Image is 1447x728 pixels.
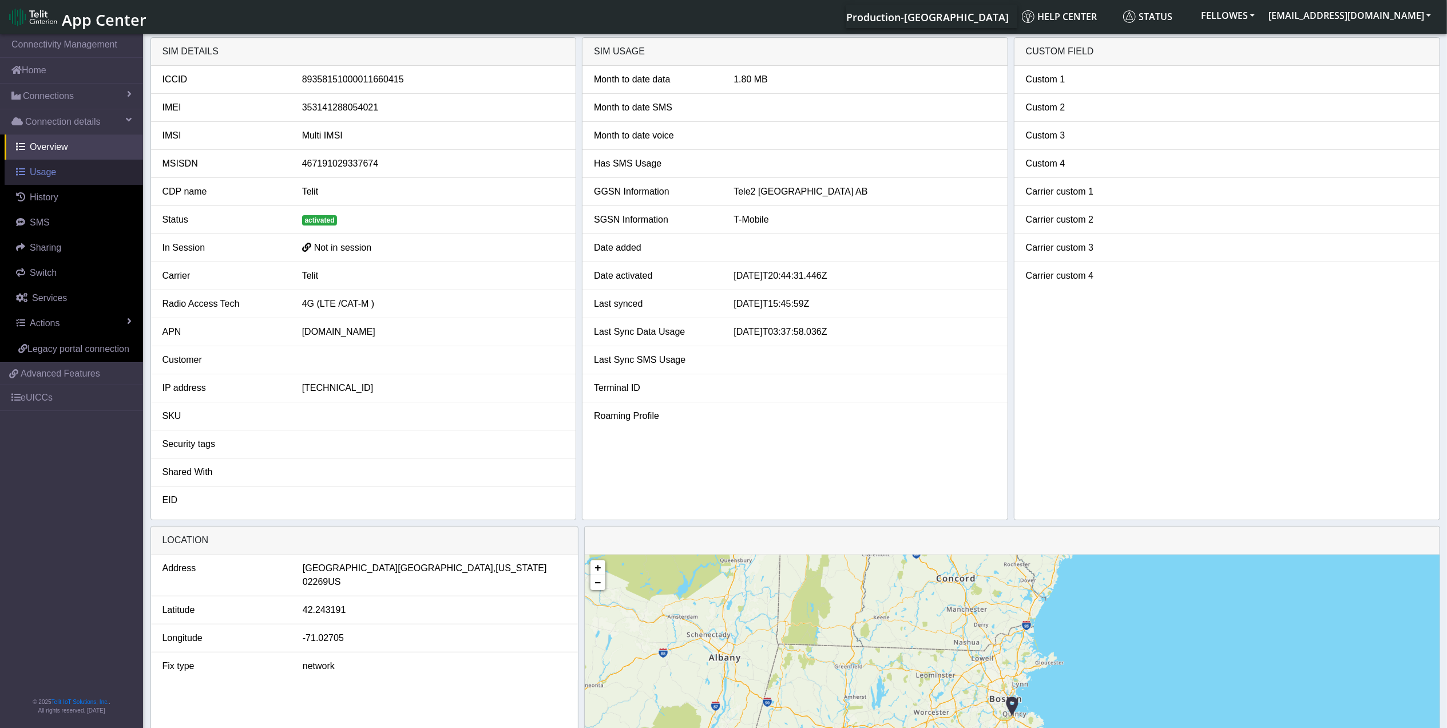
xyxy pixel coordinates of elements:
div: SIM details [151,38,576,66]
span: Sharing [30,243,61,252]
div: 1.80 MB [725,73,1004,86]
a: Usage [5,160,143,185]
div: Custom 1 [1017,73,1157,86]
span: Status [1123,10,1172,23]
div: 467191029337674 [294,157,573,171]
div: Telit [294,185,573,199]
span: Legacy portal connection [27,344,129,354]
span: Production-[GEOGRAPHIC_DATA] [846,10,1009,24]
div: Month to date voice [585,129,725,143]
div: Custom 4 [1017,157,1157,171]
div: Terminal ID [585,381,725,395]
span: [GEOGRAPHIC_DATA], [398,561,495,575]
span: Actions [30,318,60,328]
span: 02269 [303,575,328,589]
div: Custom field [1014,38,1440,66]
span: activated [302,215,338,225]
div: Customer [154,353,294,367]
div: Security tags [154,437,294,451]
div: network [294,659,575,673]
a: Actions [5,311,143,336]
span: Advanced Features [21,367,100,381]
div: [TECHNICAL_ID] [294,381,573,395]
div: IMEI [154,101,294,114]
div: Date activated [585,269,725,283]
a: History [5,185,143,210]
img: logo-telit-cinterion-gw-new.png [9,8,57,26]
span: Connection details [25,115,101,129]
div: Carrier custom 2 [1017,213,1157,227]
div: LOCATION [151,527,578,555]
div: IP address [154,381,294,395]
a: Zoom out [590,575,605,590]
div: Status [154,213,294,227]
div: Last synced [585,297,725,311]
div: Month to date data [585,73,725,86]
span: History [30,192,58,202]
div: Multi IMSI [294,129,573,143]
div: Shared With [154,465,294,479]
div: SKU [154,409,294,423]
a: Your current platform instance [846,5,1008,28]
a: Telit IoT Solutions, Inc. [51,699,109,705]
div: CDP name [154,185,294,199]
div: [DOMAIN_NAME] [294,325,573,339]
div: [DATE]T15:45:59Z [725,297,1004,311]
span: Help center [1022,10,1097,23]
div: Carrier custom 3 [1017,241,1157,255]
div: 42.243191 [294,603,575,617]
img: knowledge.svg [1022,10,1034,23]
div: Roaming Profile [585,409,725,423]
span: Usage [30,167,56,177]
div: -71.02705 [294,631,575,645]
div: Last Sync SMS Usage [585,353,725,367]
div: T-Mobile [725,213,1004,227]
div: [DATE]T20:44:31.446Z [725,269,1004,283]
a: Help center [1017,5,1119,28]
span: App Center [62,9,146,30]
div: Radio Access Tech [154,297,294,311]
div: Date added [585,241,725,255]
button: [EMAIL_ADDRESS][DOMAIN_NAME] [1262,5,1438,26]
a: Zoom in [590,560,605,575]
div: 89358151000011660415 [294,73,573,86]
div: SIM usage [582,38,1008,66]
div: 353141288054021 [294,101,573,114]
div: Address [154,561,294,589]
div: Fix type [154,659,294,673]
span: Not in session [314,243,372,252]
div: Last Sync Data Usage [585,325,725,339]
div: Carrier custom 4 [1017,269,1157,283]
span: Services [32,293,67,303]
div: Tele2 [GEOGRAPHIC_DATA] AB [725,185,1004,199]
div: EID [154,493,294,507]
a: App Center [9,5,145,29]
a: Switch [5,260,143,286]
a: Status [1119,5,1194,28]
span: Switch [30,268,57,278]
button: FELLOWES [1194,5,1262,26]
div: IMSI [154,129,294,143]
div: In Session [154,241,294,255]
span: Connections [23,89,74,103]
div: Latitude [154,603,294,617]
div: Telit [294,269,573,283]
span: [US_STATE] [495,561,546,575]
a: Overview [5,134,143,160]
div: Month to date SMS [585,101,725,114]
a: SMS [5,210,143,235]
a: Sharing [5,235,143,260]
div: 4G (LTE /CAT-M ) [294,297,573,311]
img: status.svg [1123,10,1136,23]
div: GGSN Information [585,185,725,199]
div: [DATE]T03:37:58.036Z [725,325,1004,339]
a: Services [5,286,143,311]
div: SGSN Information [585,213,725,227]
span: US [328,575,340,589]
div: Carrier custom 1 [1017,185,1157,199]
div: APN [154,325,294,339]
span: Overview [30,142,68,152]
div: ICCID [154,73,294,86]
div: Carrier [154,269,294,283]
span: [GEOGRAPHIC_DATA] [303,561,398,575]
